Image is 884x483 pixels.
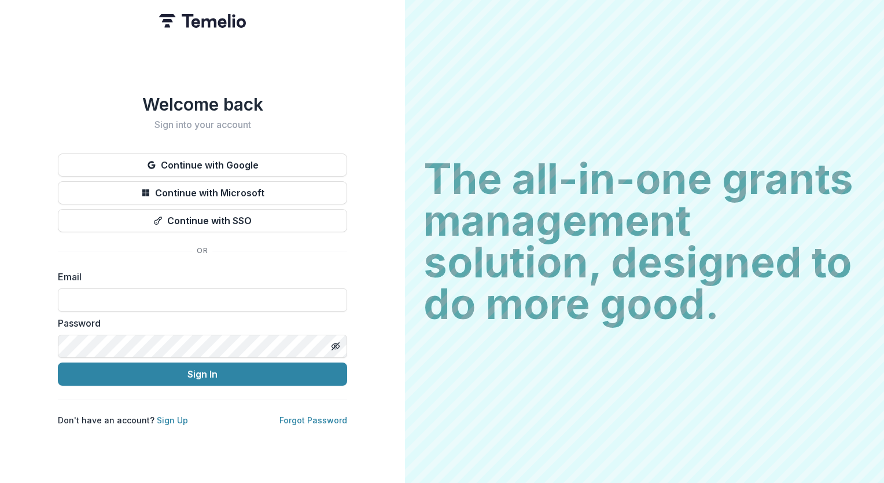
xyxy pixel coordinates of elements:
img: Temelio [159,14,246,28]
button: Continue with Microsoft [58,181,347,204]
a: Forgot Password [279,415,347,425]
button: Continue with Google [58,153,347,177]
h2: Sign into your account [58,119,347,130]
button: Sign In [58,363,347,386]
button: Toggle password visibility [326,337,345,356]
a: Sign Up [157,415,188,425]
button: Continue with SSO [58,209,347,232]
label: Password [58,316,340,330]
h1: Welcome back [58,94,347,115]
p: Don't have an account? [58,414,188,426]
label: Email [58,270,340,284]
